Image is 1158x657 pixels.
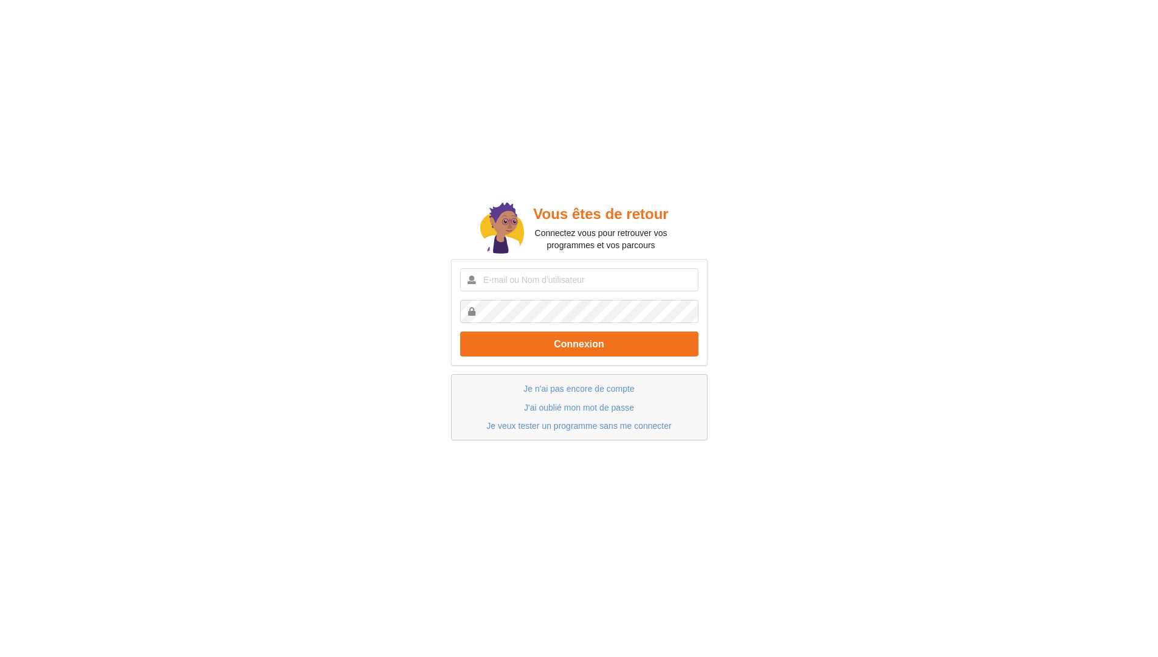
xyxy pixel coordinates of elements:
[524,403,634,412] a: J'ai oublié mon mot de passe
[524,227,678,251] p: Connectez vous pour retrouver vos programmes et vos parcours
[460,332,698,356] button: Connexion
[524,205,678,224] h2: Vous êtes de retour
[486,421,671,431] a: Je veux tester un programme sans me connecter
[523,384,634,394] a: Je n'ai pas encore de compte
[480,203,524,256] img: doc.svg
[460,268,698,291] input: E-mail ou Nom d'utilisateur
